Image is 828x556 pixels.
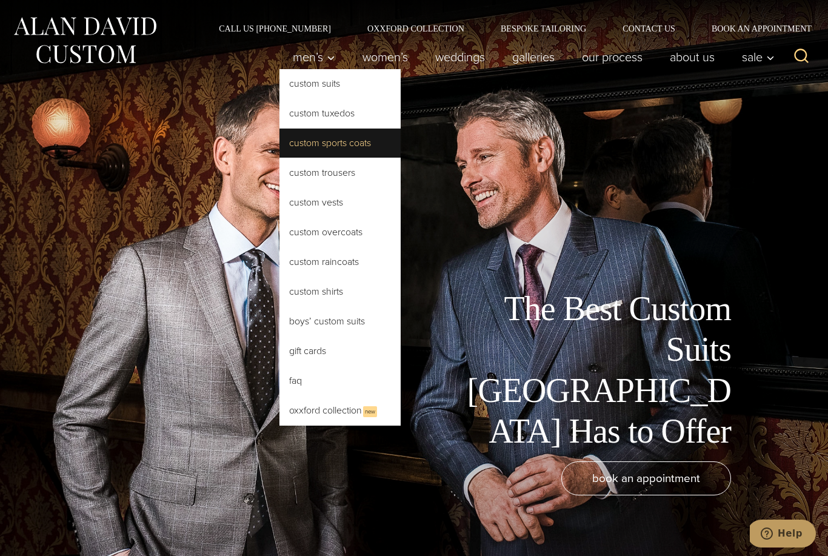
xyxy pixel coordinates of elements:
a: Oxxford Collection [349,24,482,33]
nav: Primary Navigation [279,45,781,69]
a: book an appointment [561,461,731,495]
a: About Us [656,45,729,69]
a: Galleries [499,45,569,69]
iframe: Opens a widget where you can chat to one of our agents [750,520,816,550]
h1: The Best Custom Suits [GEOGRAPHIC_DATA] Has to Offer [458,289,731,452]
span: book an appointment [592,469,700,487]
button: Child menu of Sale [729,45,781,69]
a: Custom Sports Coats [279,129,401,158]
a: Gift Cards [279,337,401,366]
button: View Search Form [787,42,816,72]
a: Call Us [PHONE_NUMBER] [201,24,349,33]
a: Our Process [569,45,656,69]
a: Custom Raincoats [279,247,401,276]
button: Child menu of Men’s [279,45,349,69]
a: Book an Appointment [693,24,816,33]
a: Custom Shirts [279,277,401,306]
a: Custom Trousers [279,158,401,187]
a: Boys’ Custom Suits [279,307,401,336]
a: Custom Vests [279,188,401,217]
a: Custom Tuxedos [279,99,401,128]
a: Contact Us [604,24,693,33]
a: Oxxford CollectionNew [279,396,401,426]
a: weddings [422,45,499,69]
span: New [363,406,377,417]
a: FAQ [279,366,401,395]
a: Bespoke Tailoring [482,24,604,33]
nav: Secondary Navigation [201,24,816,33]
a: Custom Suits [279,69,401,98]
a: Custom Overcoats [279,218,401,247]
img: Alan David Custom [12,13,158,67]
a: Women’s [349,45,422,69]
